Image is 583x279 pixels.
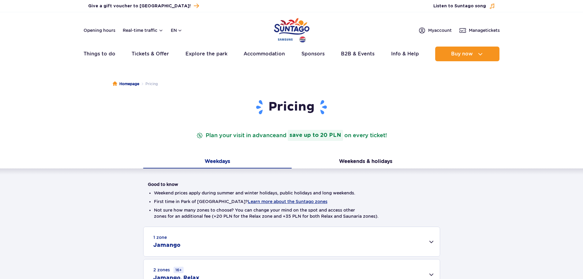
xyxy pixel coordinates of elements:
a: Accommodation [244,47,285,61]
a: Explore the park [185,47,227,61]
li: First time in Park of [GEOGRAPHIC_DATA]? [154,198,429,205]
small: 2 zones [153,267,184,273]
button: Real-time traffic [123,28,163,33]
strong: save up to 20 PLN [288,130,343,141]
p: Plan your visit in advance on every ticket! [195,130,388,141]
a: Park of Poland [274,15,309,43]
li: Pricing [139,81,158,87]
a: Things to do [84,47,115,61]
small: 16+ [174,267,184,273]
span: Listen to Suntago song [433,3,486,9]
a: Sponsors [301,47,325,61]
li: Weekend prices apply during summer and winter holidays, public holidays and long weekends. [154,190,429,196]
a: Give a gift voucher to [GEOGRAPHIC_DATA]! [88,2,199,10]
button: en [171,27,182,33]
small: 1 zone [153,234,167,240]
a: B2B & Events [341,47,375,61]
button: Learn more about the Suntago zones [248,199,327,204]
a: Myaccount [418,27,452,34]
h1: Pricing [148,99,435,115]
span: My account [428,27,452,33]
a: Homepage [113,81,139,87]
a: Opening hours [84,27,115,33]
span: Manage tickets [469,27,500,33]
li: Not sure how many zones to choose? You can change your mind on the spot and access other zones fo... [154,207,429,219]
strong: Good to know [148,182,178,187]
button: Listen to Suntago song [433,3,495,9]
a: Tickets & Offer [132,47,169,61]
button: Weekdays [143,156,292,168]
span: Give a gift voucher to [GEOGRAPHIC_DATA]! [88,3,191,9]
span: Buy now [451,51,473,57]
a: Info & Help [391,47,419,61]
a: Managetickets [459,27,500,34]
h2: Jamango [153,242,181,249]
button: Weekends & holidays [292,156,440,168]
button: Buy now [435,47,499,61]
